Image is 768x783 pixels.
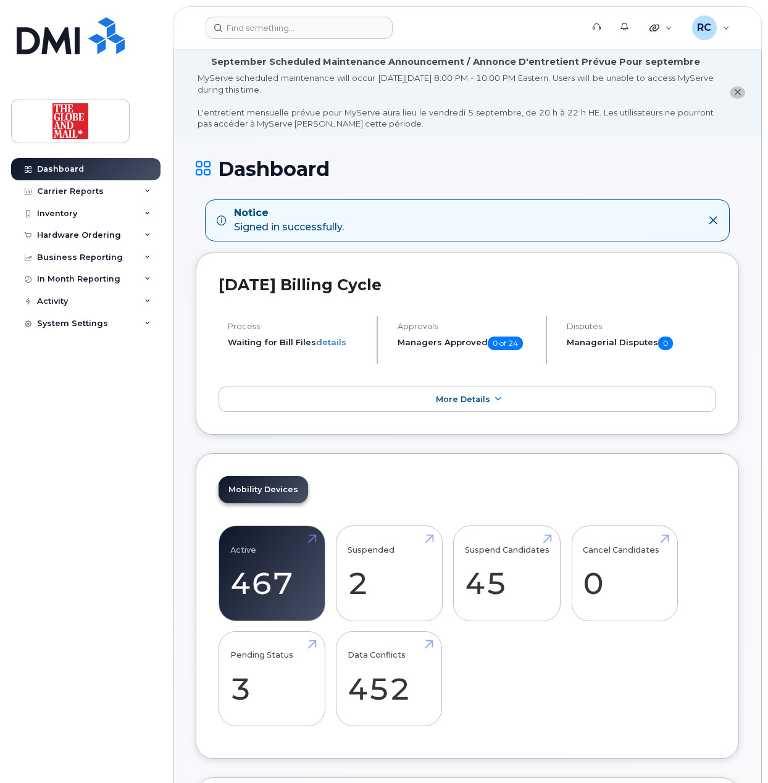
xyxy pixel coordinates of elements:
[228,337,366,348] li: Waiting for Bill Files
[211,56,700,69] div: September Scheduled Maintenance Announcement / Annonce D'entretient Prévue Pour septembre
[398,322,536,331] h4: Approvals
[348,638,431,719] a: Data Conflicts 452
[348,533,431,614] a: Suspended 2
[465,533,549,614] a: Suspend Candidates 45
[730,86,745,99] button: close notification
[219,275,716,294] h2: [DATE] Billing Cycle
[567,322,716,331] h4: Disputes
[228,322,366,331] h4: Process
[398,337,536,350] h5: Managers Approved
[234,206,344,235] div: Signed in successfully.
[316,337,346,347] a: details
[230,533,314,614] a: Active 467
[567,337,716,350] h5: Managerial Disputes
[488,337,523,350] span: 0 of 24
[234,206,344,220] strong: Notice
[219,476,308,503] a: Mobility Devices
[196,158,739,180] h1: Dashboard
[198,72,714,130] div: MyServe scheduled maintenance will occur [DATE][DATE] 8:00 PM - 10:00 PM Eastern. Users will be u...
[436,395,490,404] span: More Details
[230,638,314,719] a: Pending Status 3
[583,533,666,614] a: Cancel Candidates 0
[658,337,673,350] span: 0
